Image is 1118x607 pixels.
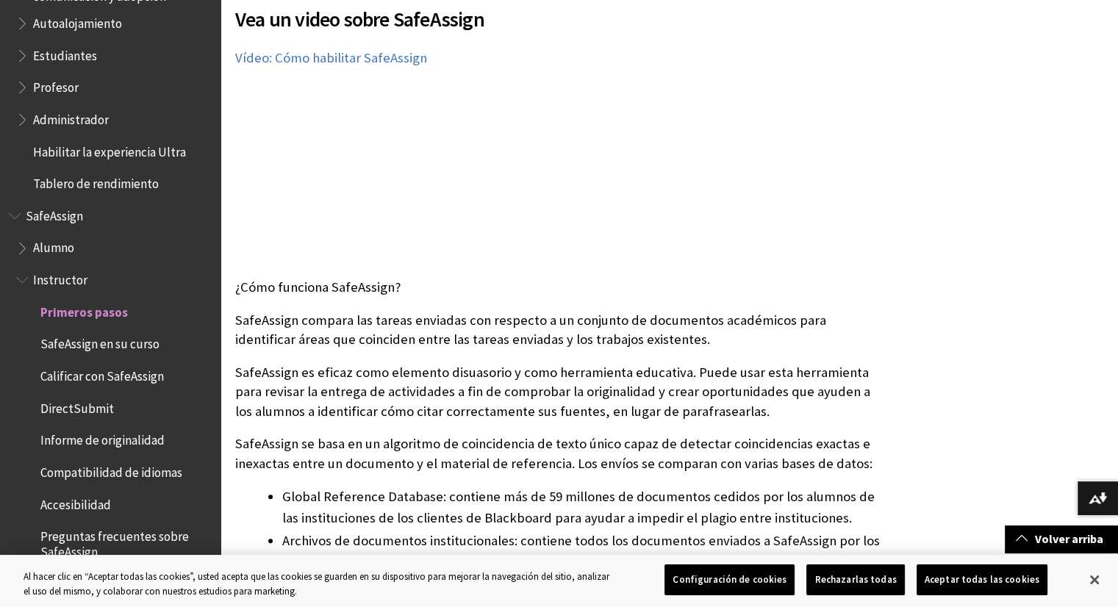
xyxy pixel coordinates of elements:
[1078,564,1111,596] button: Cerrar
[33,75,79,95] span: Profesor
[664,564,795,595] button: Configuración de cookies
[33,140,186,159] span: Habilitar la experiencia Ultra
[282,531,886,572] li: Archivos de documentos institucionales: contiene todos los documentos enviados a SafeAssign por l...
[40,364,164,384] span: Calificar con SafeAssign
[40,428,165,448] span: Informe de originalidad
[9,204,212,591] nav: Book outline for Blackboard SafeAssign
[33,107,109,127] span: Administrador
[917,564,1047,595] button: Aceptar todas las cookies
[33,267,87,287] span: Instructor
[235,49,427,67] a: Vídeo: Cómo habilitar SafeAssign
[40,492,111,512] span: Accesibilidad
[40,460,182,480] span: Compatibilidad de idiomas
[26,204,83,223] span: SafeAssign
[40,332,160,352] span: SafeAssign en su curso
[1005,525,1118,553] a: Volver arriba
[40,300,128,320] span: Primeros pasos
[235,363,886,421] p: SafeAssign es eficaz como elemento disuasorio y como herramienta educativa. Puede usar esta herra...
[282,486,886,528] li: Global Reference Database: contiene más de 59 millones de documentos cedidos por los alumnos de l...
[33,236,74,256] span: Alumno
[33,171,159,191] span: Tablero de rendimiento
[40,525,210,559] span: Preguntas frecuentes sobre SafeAssign
[24,570,615,598] div: Al hacer clic en “Aceptar todas las cookies”, usted acepta que las cookies se guarden en su dispo...
[235,278,886,297] p: ¿Cómo funciona SafeAssign?
[235,311,886,349] p: SafeAssign compara las tareas enviadas con respecto a un conjunto de documentos académicos para i...
[33,43,97,63] span: Estudiantes
[235,434,886,473] p: SafeAssign se basa en un algoritmo de coincidencia de texto único capaz de detectar coincidencias...
[806,564,904,595] button: Rechazarlas todas
[33,11,122,31] span: Autoalojamiento
[40,396,114,416] span: DirectSubmit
